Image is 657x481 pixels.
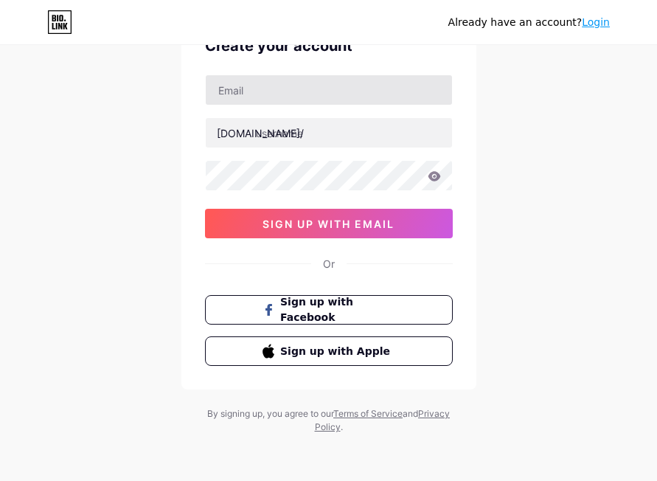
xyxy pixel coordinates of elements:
span: Sign up with Apple [280,344,394,359]
div: By signing up, you agree to our and . [204,407,454,434]
input: username [206,118,452,148]
div: Create your account [205,35,453,57]
div: [DOMAIN_NAME]/ [217,125,304,141]
span: sign up with email [263,218,394,230]
input: Email [206,75,452,105]
a: Terms of Service [333,408,403,419]
div: Or [323,256,335,271]
button: sign up with email [205,209,453,238]
div: Already have an account? [448,15,610,30]
button: Sign up with Facebook [205,295,453,325]
button: Sign up with Apple [205,336,453,366]
a: Login [582,16,610,28]
span: Sign up with Facebook [280,294,394,325]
